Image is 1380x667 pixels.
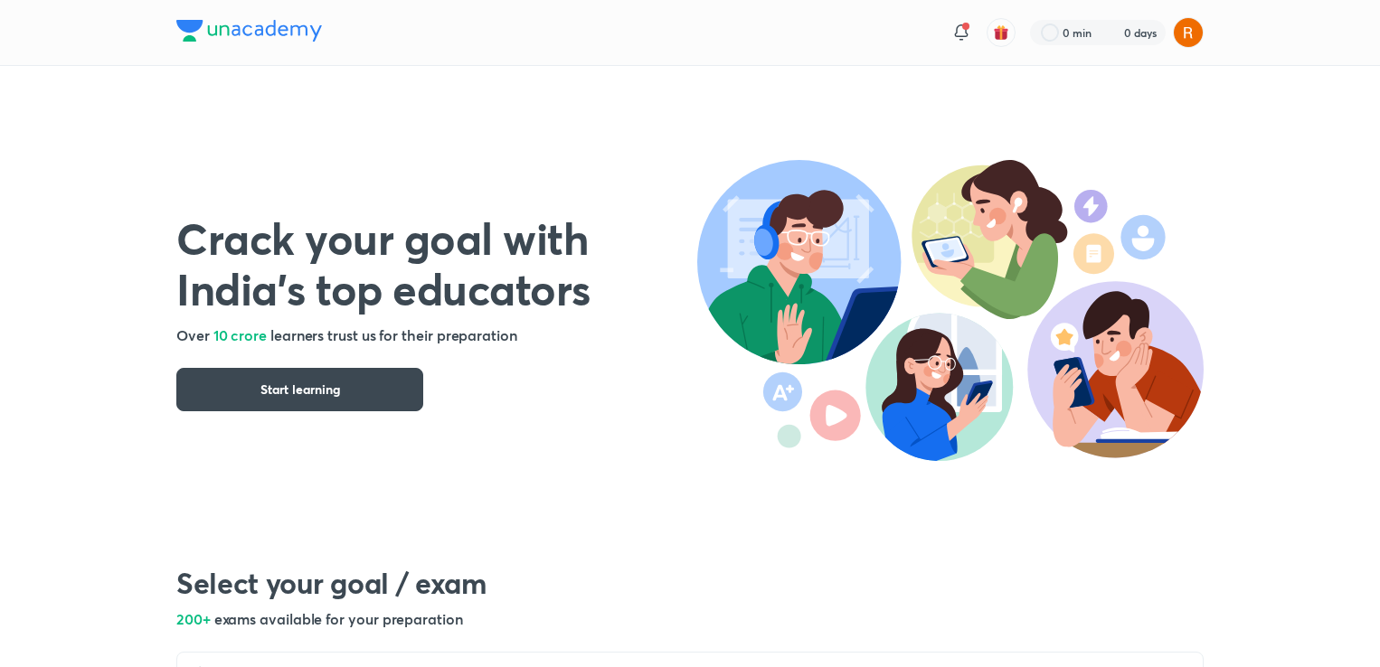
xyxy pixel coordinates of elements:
img: streak [1102,23,1120,42]
span: Start learning [260,380,340,399]
img: Aliya Fatima [1173,17,1204,48]
img: avatar [993,24,1009,41]
a: Company Logo [176,20,322,46]
h2: Select your goal / exam [176,565,1204,601]
button: avatar [987,18,1016,47]
h1: Crack your goal with India’s top educators [176,212,697,314]
h5: 200+ [176,608,1204,630]
h5: Over learners trust us for their preparation [176,324,697,346]
img: header [697,160,1204,461]
button: Start learning [176,368,423,411]
img: Company Logo [176,20,322,42]
span: exams available for your preparation [214,609,463,628]
span: 10 crore [213,325,267,344]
